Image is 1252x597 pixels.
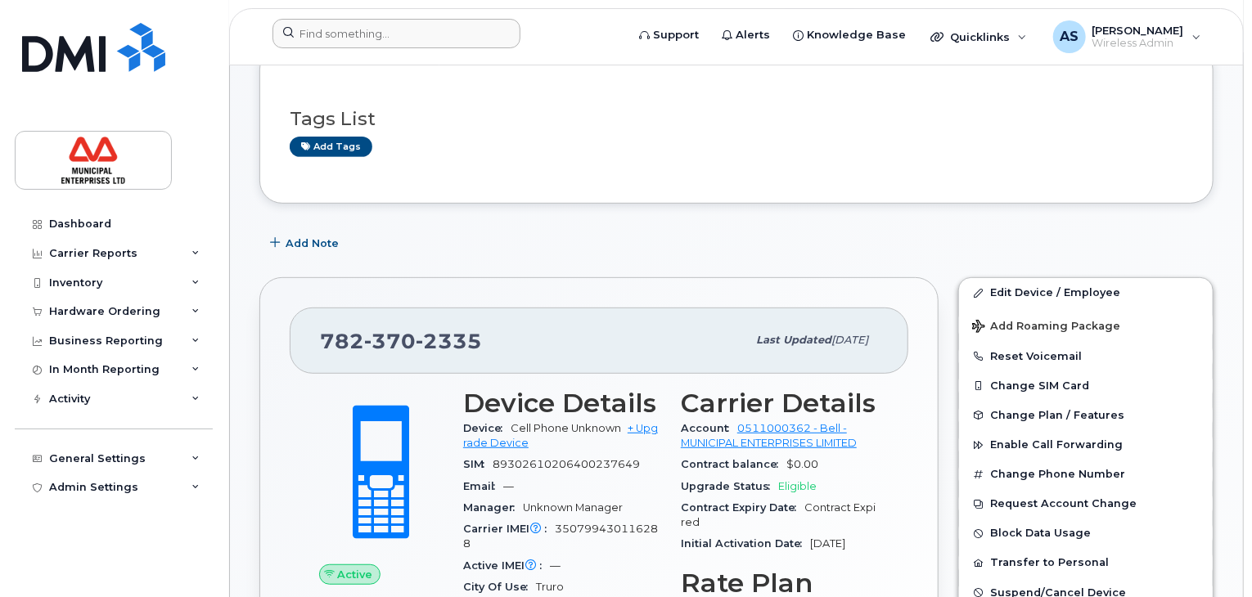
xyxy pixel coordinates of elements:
[681,501,804,514] span: Contract Expiry Date
[259,228,353,258] button: Add Note
[463,523,555,535] span: Carrier IMEI
[959,342,1213,371] button: Reset Voicemail
[463,422,511,434] span: Device
[681,537,810,550] span: Initial Activation Date
[778,480,817,492] span: Eligible
[990,409,1124,421] span: Change Plan / Features
[807,27,906,43] span: Knowledge Base
[503,480,514,492] span: —
[463,388,661,418] h3: Device Details
[523,501,623,514] span: Unknown Manager
[628,19,710,52] a: Support
[286,236,339,251] span: Add Note
[338,567,373,582] span: Active
[831,334,868,346] span: [DATE]
[681,480,778,492] span: Upgrade Status
[681,458,786,470] span: Contract balance
[736,27,770,43] span: Alerts
[511,422,621,434] span: Cell Phone Unknown
[290,109,1183,129] h3: Tags List
[1060,27,1079,47] span: AS
[364,329,416,353] span: 370
[290,137,372,157] a: Add tags
[810,537,845,550] span: [DATE]
[959,430,1213,460] button: Enable Call Forwarding
[536,581,564,593] span: Truro
[320,329,482,353] span: 782
[959,518,1213,548] button: Block Data Usage
[1042,20,1213,53] div: Arun Singla
[756,334,831,346] span: Last updated
[919,20,1038,53] div: Quicklinks
[463,559,550,572] span: Active IMEI
[959,460,1213,489] button: Change Phone Number
[959,489,1213,518] button: Request Account Change
[681,388,879,418] h3: Carrier Details
[493,458,640,470] span: 89302610206400237649
[959,278,1213,307] a: Edit Device / Employee
[463,501,523,514] span: Manager
[990,439,1123,451] span: Enable Call Forwarding
[781,19,917,52] a: Knowledge Base
[463,458,493,470] span: SIM
[959,548,1213,577] button: Transfer to Personal
[272,19,520,48] input: Find something...
[463,523,658,550] span: 350799430116288
[416,329,482,353] span: 2335
[681,422,737,434] span: Account
[710,19,781,52] a: Alerts
[959,401,1213,430] button: Change Plan / Features
[681,422,857,449] a: 0511000362 - Bell - MUNICIPAL ENTERPRISES LIMITED
[463,480,503,492] span: Email
[653,27,699,43] span: Support
[959,308,1213,342] button: Add Roaming Package
[463,581,536,593] span: City Of Use
[972,320,1120,335] span: Add Roaming Package
[1092,37,1184,50] span: Wireless Admin
[786,458,818,470] span: $0.00
[1092,24,1184,37] span: [PERSON_NAME]
[959,371,1213,401] button: Change SIM Card
[950,30,1010,43] span: Quicklinks
[550,559,561,572] span: —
